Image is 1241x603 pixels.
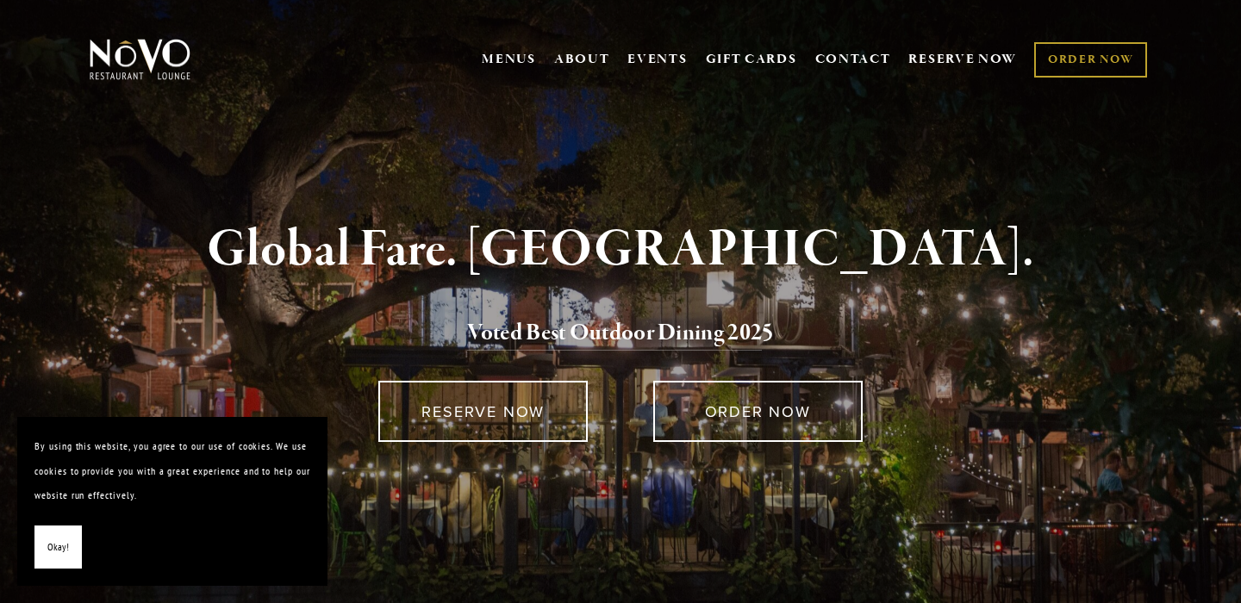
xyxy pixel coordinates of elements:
p: By using this website, you agree to our use of cookies. We use cookies to provide you with a grea... [34,434,310,508]
a: EVENTS [627,51,687,68]
h2: 5 [118,315,1123,351]
a: MENUS [482,51,536,68]
a: CONTACT [815,43,891,76]
strong: Global Fare. [GEOGRAPHIC_DATA]. [207,217,1033,283]
a: ABOUT [554,51,610,68]
img: Novo Restaurant &amp; Lounge [86,38,194,81]
a: RESERVE NOW [378,381,588,442]
a: ORDER NOW [653,381,863,442]
a: Voted Best Outdoor Dining 202 [467,318,762,351]
a: GIFT CARDS [706,43,797,76]
button: Okay! [34,525,82,569]
a: RESERVE NOW [908,43,1017,76]
a: ORDER NOW [1034,42,1147,78]
span: Okay! [47,535,69,560]
section: Cookie banner [17,417,327,586]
